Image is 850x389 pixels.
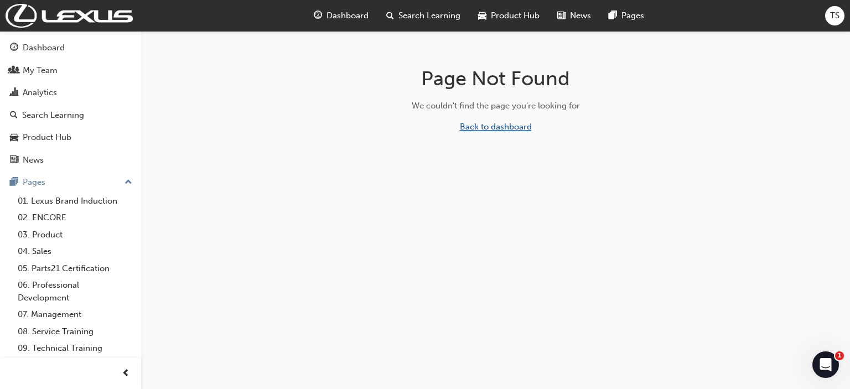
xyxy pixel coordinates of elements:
[4,82,137,103] a: Analytics
[13,193,137,210] a: 01. Lexus Brand Induction
[10,66,18,76] span: people-icon
[386,9,394,23] span: search-icon
[23,154,44,167] div: News
[10,88,18,98] span: chart-icon
[460,122,532,132] a: Back to dashboard
[4,127,137,148] a: Product Hub
[13,357,137,374] a: 10. TUNE Rev-Up Training
[10,178,18,188] span: pages-icon
[4,60,137,81] a: My Team
[23,42,65,54] div: Dashboard
[13,260,137,277] a: 05. Parts21 Certification
[13,306,137,323] a: 07. Management
[13,209,137,226] a: 02. ENCORE
[122,367,130,381] span: prev-icon
[10,111,18,121] span: search-icon
[4,172,137,193] button: Pages
[478,9,486,23] span: car-icon
[305,4,377,27] a: guage-iconDashboard
[22,109,84,122] div: Search Learning
[4,105,137,126] a: Search Learning
[609,9,617,23] span: pages-icon
[377,4,469,27] a: search-iconSearch Learning
[4,35,137,172] button: DashboardMy TeamAnalyticsSearch LearningProduct HubNews
[320,66,671,91] h1: Page Not Found
[548,4,600,27] a: news-iconNews
[10,43,18,53] span: guage-icon
[23,86,57,99] div: Analytics
[320,100,671,112] div: We couldn't find the page you're looking for
[398,9,460,22] span: Search Learning
[23,131,71,144] div: Product Hub
[23,176,45,189] div: Pages
[314,9,322,23] span: guage-icon
[10,133,18,143] span: car-icon
[835,351,844,360] span: 1
[13,243,137,260] a: 04. Sales
[13,226,137,243] a: 03. Product
[4,150,137,170] a: News
[812,351,839,378] iframe: Intercom live chat
[326,9,369,22] span: Dashboard
[491,9,540,22] span: Product Hub
[13,340,137,357] a: 09. Technical Training
[4,38,137,58] a: Dashboard
[13,277,137,306] a: 06. Professional Development
[830,9,839,22] span: TS
[10,155,18,165] span: news-icon
[23,64,58,77] div: My Team
[825,6,844,25] button: TS
[6,4,133,28] img: Trak
[600,4,653,27] a: pages-iconPages
[557,9,566,23] span: news-icon
[570,9,591,22] span: News
[469,4,548,27] a: car-iconProduct Hub
[621,9,644,22] span: Pages
[125,175,132,190] span: up-icon
[13,323,137,340] a: 08. Service Training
